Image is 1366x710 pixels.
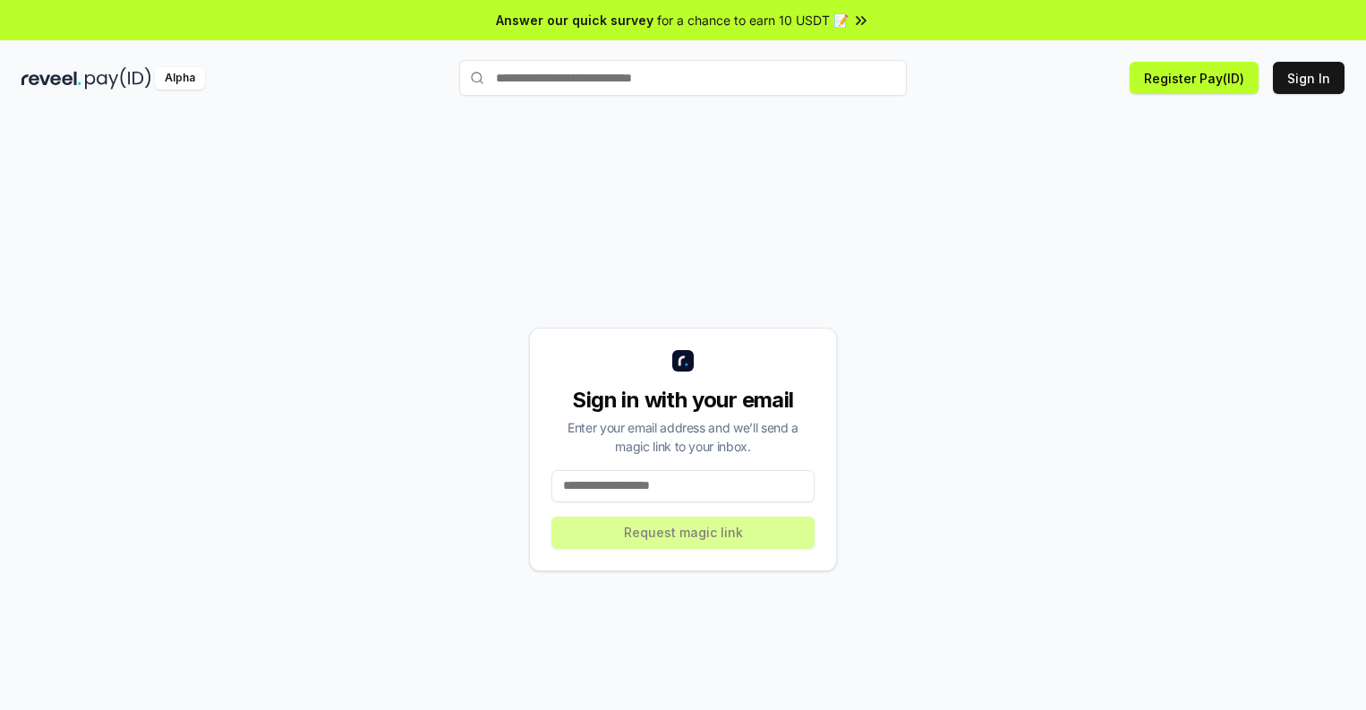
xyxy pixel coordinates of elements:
img: pay_id [85,67,151,90]
div: Sign in with your email [551,386,815,415]
img: reveel_dark [21,67,81,90]
img: logo_small [672,350,694,372]
div: Alpha [155,67,205,90]
div: Enter your email address and we’ll send a magic link to your inbox. [551,418,815,456]
span: Answer our quick survey [496,11,653,30]
button: Register Pay(ID) [1130,62,1259,94]
span: for a chance to earn 10 USDT 📝 [657,11,849,30]
button: Sign In [1273,62,1345,94]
